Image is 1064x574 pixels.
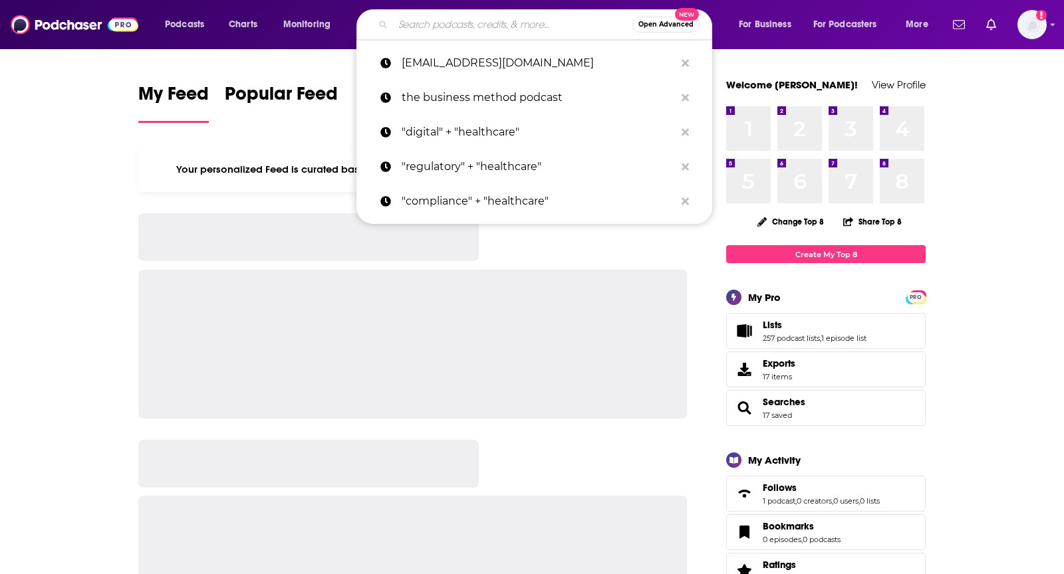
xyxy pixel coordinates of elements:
span: Lists [763,319,782,331]
a: Bookmarks [731,523,757,541]
a: My Feed [138,82,209,123]
span: , [832,496,833,506]
div: My Pro [748,291,781,304]
button: Change Top 8 [749,213,832,230]
div: Search podcasts, credits, & more... [369,9,725,40]
span: , [859,496,860,506]
a: Searches [763,396,805,408]
p: "compliance" + "healthcare" [402,184,675,219]
span: Exports [763,357,795,369]
a: 257 podcast lists [763,334,820,343]
a: 0 creators [797,496,832,506]
span: , [820,334,821,343]
button: Open AdvancedNew [632,17,700,33]
span: 17 items [763,372,795,381]
span: Logged in as TeemsPR [1017,10,1047,39]
span: Open Advanced [638,21,694,28]
button: open menu [896,14,945,35]
p: the business method podcast [402,80,675,115]
a: 17 saved [763,411,792,420]
img: User Profile [1017,10,1047,39]
div: My Activity [748,454,801,466]
a: 0 episodes [763,535,801,544]
a: 1 podcast [763,496,795,506]
a: Ratings [763,559,841,571]
a: Follows [763,482,880,494]
a: Lists [731,322,757,340]
a: "digital" + "healthcare" [356,115,712,149]
a: Create My Top 8 [726,245,926,263]
a: 0 lists [860,496,880,506]
span: Charts [229,15,257,34]
a: Show notifications dropdown [981,13,1001,36]
span: My Feed [138,82,209,113]
span: Follows [763,482,797,494]
a: "compliance" + "healthcare" [356,184,712,219]
span: Monitoring [283,15,331,34]
a: View Profile [872,78,926,91]
a: Lists [763,319,866,331]
a: the business method podcast [356,80,712,115]
button: Show profile menu [1017,10,1047,39]
span: Follows [726,476,926,512]
div: Your personalized Feed is curated based on the Podcasts, Creators, Users, and Lists that you Follow. [138,147,687,192]
span: Popular Feed [225,82,338,113]
p: "regulatory" + "healthcare" [402,149,675,184]
input: Search podcasts, credits, & more... [393,14,632,35]
img: Podchaser - Follow, Share and Rate Podcasts [11,12,138,37]
a: Follows [731,484,757,503]
a: 0 users [833,496,859,506]
a: Exports [726,351,926,387]
span: Bookmarks [726,514,926,550]
a: PRO [908,292,924,302]
a: "regulatory" + "healthcare" [356,149,712,184]
span: For Business [739,15,791,34]
span: Bookmarks [763,520,814,532]
a: 1 episode list [821,334,866,343]
a: [EMAIL_ADDRESS][DOMAIN_NAME] [356,46,712,80]
span: Podcasts [165,15,204,34]
button: open menu [156,14,221,35]
button: open menu [730,14,808,35]
button: Share Top 8 [843,209,902,235]
p: "digital" + "healthcare" [402,115,675,149]
p: admin@theinnovationshow.io [402,46,675,80]
span: Ratings [763,559,796,571]
span: , [795,496,797,506]
span: Searches [726,390,926,426]
span: New [675,8,699,21]
span: More [906,15,928,34]
a: 0 podcasts [803,535,841,544]
a: Searches [731,399,757,417]
a: Popular Feed [225,82,338,123]
span: For Podcasters [813,15,877,34]
a: Charts [220,14,265,35]
svg: Add a profile image [1036,10,1047,21]
button: open menu [274,14,348,35]
span: , [801,535,803,544]
a: Welcome [PERSON_NAME]! [726,78,858,91]
a: Show notifications dropdown [948,13,970,36]
span: Exports [731,360,757,379]
span: Lists [726,313,926,349]
a: Bookmarks [763,520,841,532]
button: open menu [805,14,896,35]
